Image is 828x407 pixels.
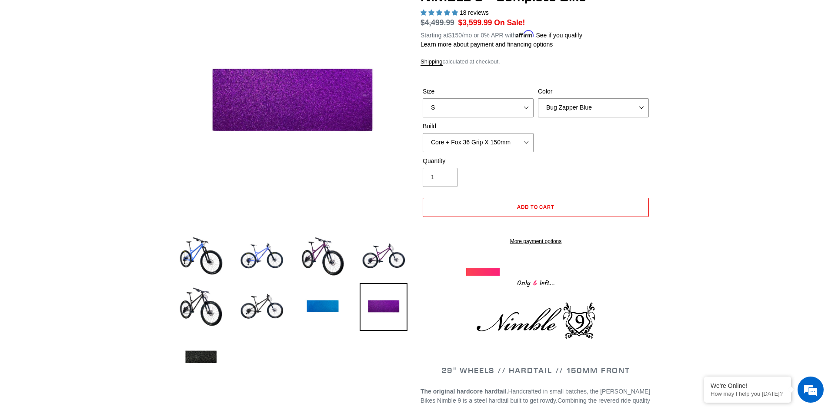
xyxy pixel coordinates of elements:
img: Load image into Gallery viewer, NIMBLE 9 - Complete Bike [238,233,286,280]
button: Add to cart [423,198,649,217]
p: Starting at /mo or 0% APR with . [421,29,582,40]
img: Load image into Gallery viewer, NIMBLE 9 - Complete Bike [299,233,347,280]
div: Navigation go back [10,48,23,61]
div: Chat with us now [58,49,159,60]
label: Build [423,122,534,131]
span: 6 [531,278,540,289]
img: Load image into Gallery viewer, NIMBLE 9 - Complete Bike [360,283,407,331]
span: 29" WHEELS // HARDTAIL // 150MM FRONT [441,365,630,375]
label: Color [538,87,649,96]
span: $3,599.99 [458,18,492,27]
a: Learn more about payment and financing options [421,41,553,48]
p: How may I help you today? [711,390,785,397]
div: Only left... [466,276,605,289]
a: See if you qualify - Learn more about Affirm Financing (opens in modal) [536,32,582,39]
span: 18 reviews [460,9,489,16]
a: Shipping [421,58,443,66]
strong: The original hardcore hardtail. [421,388,508,395]
span: $150 [448,32,462,39]
textarea: Type your message and hit 'Enter' [4,237,166,268]
div: Minimize live chat window [143,4,164,25]
div: We're Online! [711,382,785,389]
img: Load image into Gallery viewer, NIMBLE 9 - Complete Bike [360,233,407,280]
span: Handcrafted in small batches, the [PERSON_NAME] Bikes Nimble 9 is a steel hardtail built to get r... [421,388,650,404]
label: Size [423,87,534,96]
span: Affirm [516,30,534,38]
a: More payment options [423,237,649,245]
img: Load image into Gallery viewer, NIMBLE 9 - Complete Bike [177,283,225,331]
img: Load image into Gallery viewer, NIMBLE 9 - Complete Bike [238,283,286,331]
s: $4,499.99 [421,18,454,27]
span: On Sale! [494,17,525,28]
span: We're online! [50,110,120,197]
span: Add to cart [517,203,555,210]
div: calculated at checkout. [421,57,651,66]
span: 4.89 stars [421,9,460,16]
label: Quantity [423,157,534,166]
img: Load image into Gallery viewer, NIMBLE 9 - Complete Bike [177,334,225,381]
img: Load image into Gallery viewer, NIMBLE 9 - Complete Bike [299,283,347,331]
img: d_696896380_company_1647369064580_696896380 [28,43,50,65]
img: Load image into Gallery viewer, NIMBLE 9 - Complete Bike [177,233,225,280]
